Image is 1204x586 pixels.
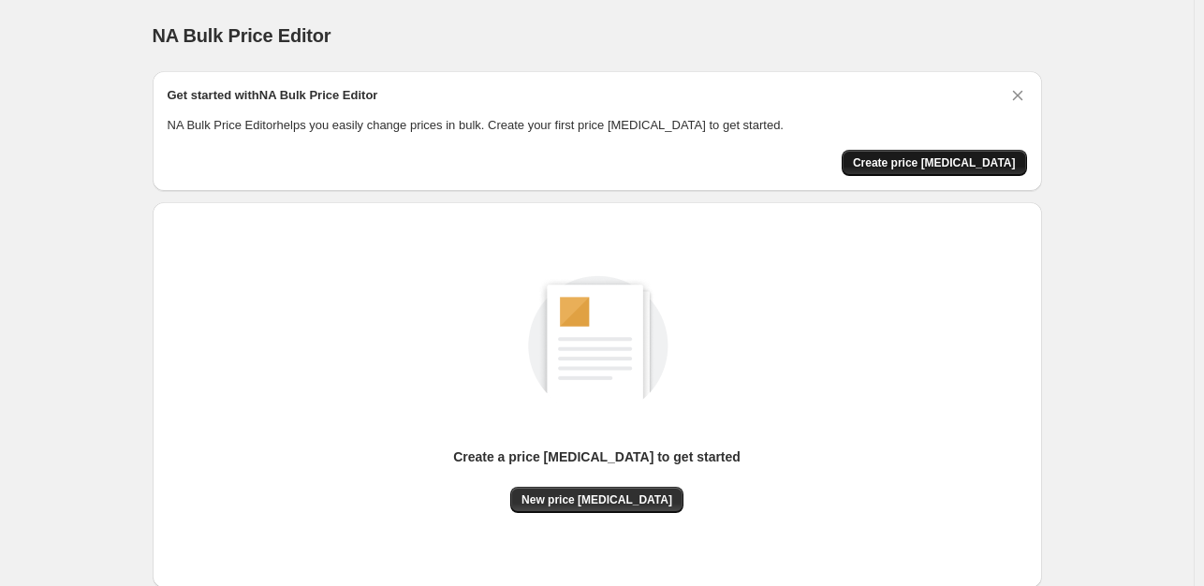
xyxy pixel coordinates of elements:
[853,155,1016,170] span: Create price [MEDICAL_DATA]
[153,25,331,46] span: NA Bulk Price Editor
[521,492,672,507] span: New price [MEDICAL_DATA]
[168,116,1027,135] p: NA Bulk Price Editor helps you easily change prices in bulk. Create your first price [MEDICAL_DAT...
[842,150,1027,176] button: Create price change job
[510,487,683,513] button: New price [MEDICAL_DATA]
[1008,86,1027,105] button: Dismiss card
[453,447,741,466] p: Create a price [MEDICAL_DATA] to get started
[168,86,378,105] h2: Get started with NA Bulk Price Editor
